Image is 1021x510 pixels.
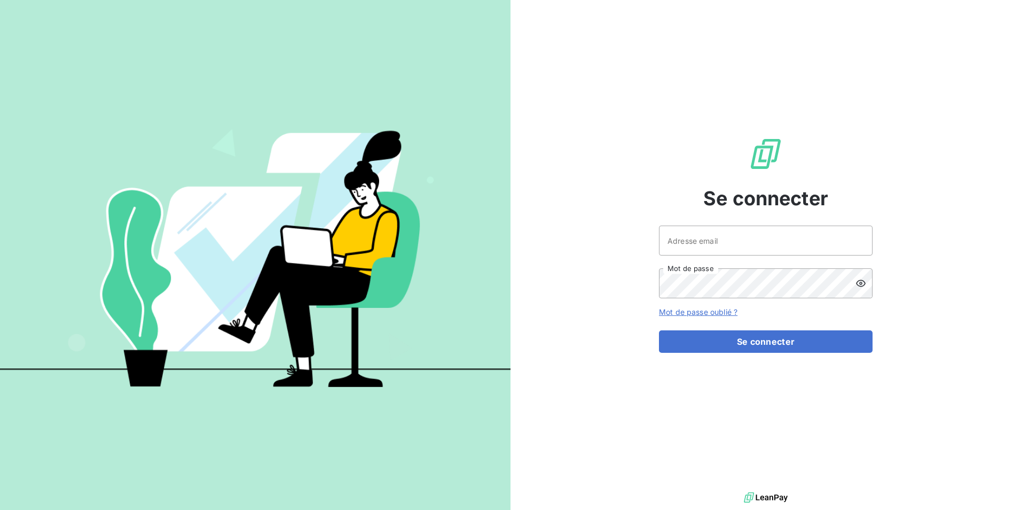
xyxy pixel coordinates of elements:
[703,184,828,213] span: Se connecter
[659,226,873,256] input: placeholder
[659,307,737,316] a: Mot de passe oublié ?
[744,490,788,506] img: logo
[749,137,783,171] img: Logo LeanPay
[659,330,873,353] button: Se connecter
